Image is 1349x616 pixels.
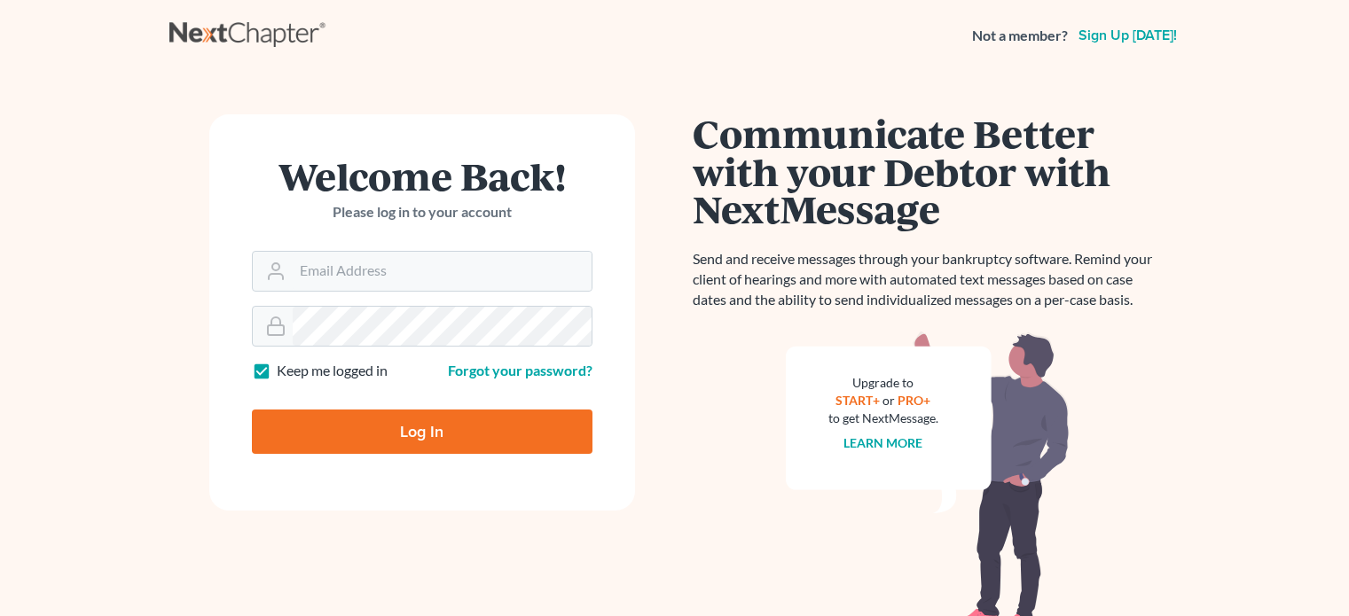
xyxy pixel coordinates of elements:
a: Forgot your password? [448,362,592,378]
a: Learn more [843,435,922,450]
strong: Not a member? [972,26,1068,46]
input: Log In [252,409,592,454]
span: or [882,393,895,408]
div: to get NextMessage. [828,409,938,427]
a: Sign up [DATE]! [1075,28,1180,43]
h1: Communicate Better with your Debtor with NextMessage [693,114,1163,228]
h1: Welcome Back! [252,157,592,195]
p: Send and receive messages through your bankruptcy software. Remind your client of hearings and mo... [693,249,1163,310]
div: Upgrade to [828,374,938,392]
label: Keep me logged in [277,361,388,381]
input: Email Address [293,252,592,291]
p: Please log in to your account [252,202,592,222]
a: PRO+ [898,393,930,408]
a: START+ [835,393,880,408]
